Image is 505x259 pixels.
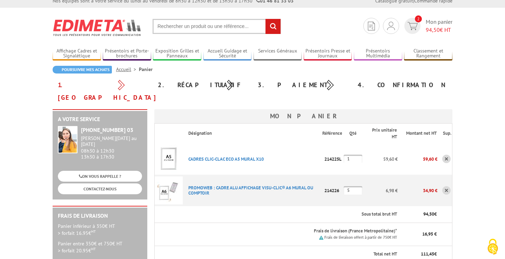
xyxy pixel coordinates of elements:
img: devis rapide [368,22,375,30]
sup: HT [91,229,96,234]
a: CONTACTEZ-NOUS [58,183,142,194]
a: devis rapide 2 Mon panier 94,50€ HT [403,18,452,34]
div: 3. Paiement [252,79,352,91]
sup: HT [91,246,96,251]
a: Accueil [116,66,139,72]
p: 34,90 € [398,184,437,197]
p: Montant net HT [403,130,437,137]
th: Sup. [437,124,452,143]
img: widget-service.jpg [58,126,78,153]
img: Edimeta [53,15,142,41]
strong: [PHONE_NUMBER] 03 [81,126,133,133]
span: 111,45 [421,251,434,257]
p: € [403,251,437,258]
div: 08h30 à 12h30 13h30 à 17h30 [81,135,142,160]
img: CADRES CLIC-CLAC ECO A5 MURAL X10 [155,145,183,173]
p: 59,60 € [362,153,398,165]
p: Panier inférieur à 350€ HT [58,223,142,237]
img: devis rapide [387,22,395,30]
p: Prix unitaire HT [368,127,397,140]
a: Classement et Rangement [404,48,452,59]
a: Présentoirs Multimédia [354,48,402,59]
img: Cookies (fenêtre modale) [484,238,501,255]
th: Désignation [183,124,322,143]
small: Frais de livraison offert à partir de 750€ HT [324,235,397,240]
span: 94,50 [423,211,434,217]
a: Affichage Cadres et Signalétique [53,48,101,59]
input: Rechercher un produit ou une référence... [153,19,281,34]
p: € [403,211,437,218]
p: 214225L [322,153,344,165]
span: > forfait 16.95€ [58,230,96,236]
a: Présentoirs Presse et Journaux [304,48,352,59]
p: Total net HT [160,251,397,258]
p: 59,60 € [398,153,437,165]
th: Qté [344,124,362,143]
img: picto.png [319,236,323,240]
p: Frais de livraison (France Metropolitaine)* [188,228,397,234]
span: 94,50 [426,26,440,33]
img: PROMOWEB : CADRE ALU AFFICHAGE VISU-CLIC® A6 MURAL OU COMPTOIR [155,176,183,204]
img: devis rapide [408,22,418,30]
p: Référence [322,130,343,137]
button: Cookies (fenêtre modale) [480,235,505,259]
div: 2. Récapitulatif [153,79,252,91]
p: Panier entre 350€ et 750€ HT [58,240,142,254]
h2: A votre service [58,116,142,122]
a: Poursuivre mes achats [53,66,112,73]
span: 16,95 € [422,231,437,237]
span: Mon panier [426,18,452,34]
a: Présentoirs et Porte-brochures [103,48,151,59]
input: rechercher [265,19,281,34]
p: 214226 [322,184,344,197]
a: PROMOWEB : CADRE ALU AFFICHAGE VISU-CLIC® A6 MURAL OU COMPTOIR [188,185,313,196]
a: Services Généraux [254,48,302,59]
span: € HT [426,26,452,34]
a: ON VOUS RAPPELLE ? [58,171,142,182]
p: 6,98 € [362,184,398,197]
a: Exposition Grilles et Panneaux [153,48,201,59]
h3: Mon panier [154,109,452,123]
div: 4. Confirmation [352,79,452,91]
a: CADRES CLIC-CLAC ECO A5 MURAL X10 [188,156,264,162]
span: 2 [415,15,422,22]
a: Accueil Guidage et Sécurité [203,48,252,59]
div: 1. [GEOGRAPHIC_DATA] [53,79,153,104]
th: Sous total brut HT [183,206,398,223]
h2: Frais de Livraison [58,213,142,219]
div: [PERSON_NAME][DATE] au [DATE] [81,135,142,147]
span: > forfait 20.95€ [58,247,96,254]
li: Panier [139,66,153,73]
